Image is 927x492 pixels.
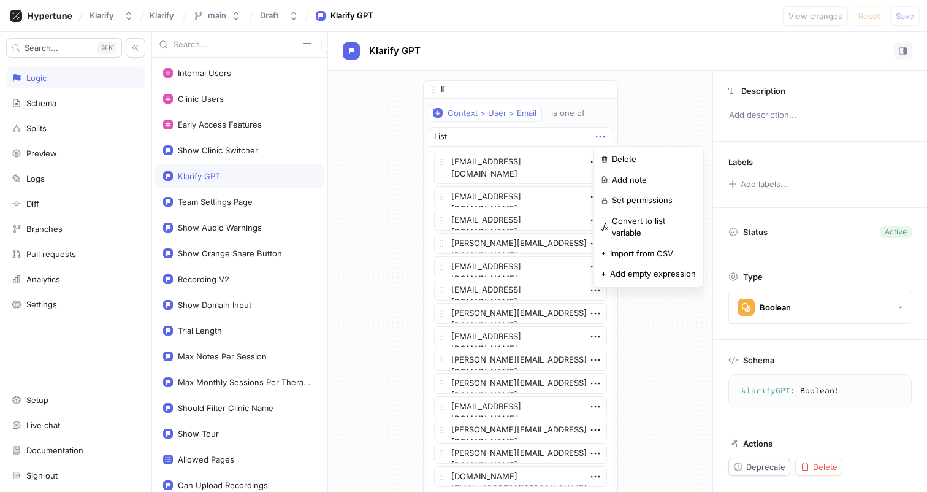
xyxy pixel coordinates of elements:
[612,174,647,186] p: Add note
[612,194,673,207] p: Set permissions
[610,268,696,280] p: Add empty expression
[612,153,636,166] p: Delete
[610,248,673,260] p: Import from CSV
[612,215,696,239] p: Convert to list variable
